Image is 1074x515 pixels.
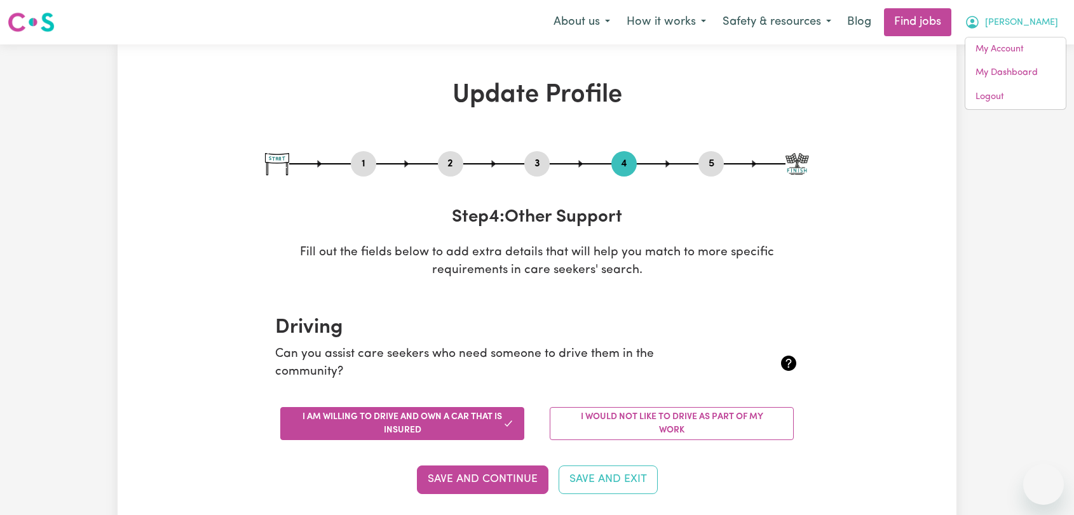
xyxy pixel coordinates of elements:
[8,11,55,34] img: Careseekers logo
[550,407,794,440] button: I would not like to drive as part of my work
[884,8,951,36] a: Find jobs
[965,37,1066,110] div: My Account
[438,156,463,172] button: Go to step 2
[524,156,550,172] button: Go to step 3
[839,8,879,36] a: Blog
[611,156,637,172] button: Go to step 4
[956,9,1066,36] button: My Account
[985,16,1058,30] span: [PERSON_NAME]
[618,9,714,36] button: How it works
[545,9,618,36] button: About us
[965,37,1066,62] a: My Account
[965,85,1066,109] a: Logout
[559,465,658,493] button: Save and Exit
[275,345,712,382] p: Can you assist care seekers who need someone to drive them in the community?
[351,156,376,172] button: Go to step 1
[417,465,548,493] button: Save and Continue
[698,156,724,172] button: Go to step 5
[265,207,809,229] h3: Step 4 : Other Support
[265,80,809,110] h1: Update Profile
[280,407,524,440] button: I am willing to drive and own a car that is insured
[275,316,799,340] h2: Driving
[1023,464,1064,505] iframe: Button to launch messaging window
[8,8,55,37] a: Careseekers logo
[265,244,809,281] p: Fill out the fields below to add extra details that will help you match to more specific requirem...
[714,9,839,36] button: Safety & resources
[965,61,1066,85] a: My Dashboard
